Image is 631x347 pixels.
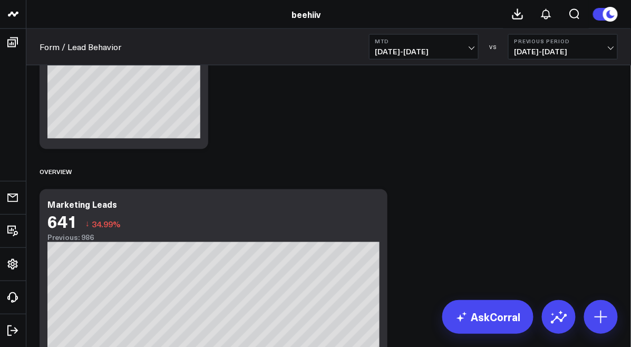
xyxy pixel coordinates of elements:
[85,217,90,231] span: ↓
[47,212,77,231] div: 641
[40,41,121,53] a: Form / Lead Behavior
[442,300,533,334] a: AskCorral
[514,47,612,56] span: [DATE] - [DATE]
[47,234,380,242] div: Previous: 986
[40,160,72,184] div: Overview
[508,34,618,60] button: Previous Period[DATE]-[DATE]
[292,8,321,20] a: beehiiv
[484,44,503,50] div: VS
[92,218,121,230] span: 34.99%
[375,38,473,44] b: MTD
[514,38,612,44] b: Previous Period
[375,47,473,56] span: [DATE] - [DATE]
[369,34,479,60] button: MTD[DATE]-[DATE]
[47,199,117,210] div: Marketing Leads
